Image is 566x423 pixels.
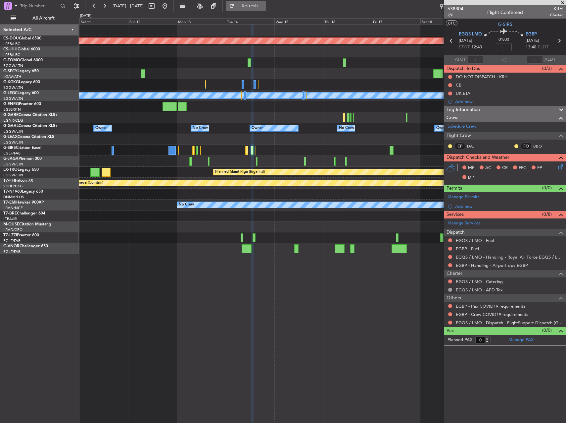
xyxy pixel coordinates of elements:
[3,58,43,62] a: G-FOMOGlobal 6000
[3,74,21,79] a: LGAV/ATH
[436,123,448,133] div: Owner
[3,63,23,68] a: EGGW/LTN
[456,82,461,88] div: CB
[467,143,482,149] a: DAJ
[456,303,525,309] a: EGBP - Pax COVID19 requirements
[3,244,48,248] a: G-VNORChallenger 650
[3,52,21,57] a: LFPB/LBG
[485,165,491,171] span: AC
[3,135,18,139] span: G-LEAX
[537,165,542,171] span: FP
[459,37,472,44] span: [DATE]
[193,123,208,133] div: No Crew
[3,201,44,205] a: T7-EMIHawker 900XP
[542,327,552,334] span: (0/0)
[3,47,18,51] span: CS-JHH
[3,151,21,156] a: EGLF/FAB
[550,5,563,12] span: KRH
[3,238,21,243] a: EGLF/FAB
[3,173,23,178] a: EGGW/LTN
[3,233,17,237] span: T7-LZZI
[3,102,19,106] span: G-ENRG
[252,123,263,133] div: Owner
[113,3,144,9] span: [DATE] - [DATE]
[3,249,21,254] a: EGLF/FAB
[502,165,508,171] span: CR
[448,220,481,227] a: Manage Services
[447,65,480,73] span: Dispatch To-Dos
[3,80,40,84] a: G-KGKGLegacy 600
[3,80,19,84] span: G-KGKG
[3,157,19,161] span: G-JAGA
[3,222,51,226] a: M-OUSECitation Mustang
[274,18,323,24] div: Wed 15
[467,56,483,64] input: --:--
[508,337,534,343] a: Manage PAX
[459,31,482,38] span: EGQS LMO
[20,1,58,11] input: Trip Number
[3,168,39,172] a: LX-TROLegacy 650
[471,44,482,51] span: 12:40
[456,263,528,268] a: EGBP - Handling - Airport ops EGBP
[456,254,563,260] a: EGQS / LMO - Handling - Royal Air Force EGQS / LMO
[456,246,479,252] a: EGBP - Fuel
[3,129,23,134] a: EGGW/LTN
[448,123,476,130] a: Schedule Crew
[456,238,494,243] a: EGQS / LMO - Fuel
[79,18,128,24] div: Sat 11
[215,167,265,177] div: Planned Maint Riga (Riga Intl)
[3,107,21,112] a: EGSS/STN
[3,96,23,101] a: EGGW/LTN
[533,143,548,149] a: BBO
[455,56,466,63] span: ATOT
[3,162,23,167] a: EGGW/LTN
[3,227,23,232] a: LFMD/CEQ
[456,287,503,293] a: EGQS / LMO - APD Tax
[3,146,16,150] span: G-SIRS
[459,44,470,51] span: ETOT
[3,190,43,194] a: T7-N1960Legacy 650
[372,18,420,24] div: Fri 17
[3,113,58,117] a: G-GARECessna Citation XLS+
[456,91,470,96] div: UK ETA
[339,123,354,133] div: No Crew
[550,12,563,18] span: Charter
[3,244,20,248] span: G-VNOR
[3,206,23,211] a: LFMN/NCE
[236,4,264,8] span: Refresh
[498,21,512,28] span: G-SIRS
[3,69,39,73] a: G-SPCYLegacy 650
[487,9,523,16] div: Flight Confirmed
[3,102,41,106] a: G-ENRGPraetor 600
[447,132,471,140] span: Flight Crew
[3,113,19,117] span: G-GARE
[498,36,509,43] span: 01:00
[3,179,33,183] a: T7-FFIFalcon 7X
[455,204,563,209] div: Add new
[526,31,537,38] span: EGBP
[447,211,464,218] span: Services
[3,211,17,215] span: T7-BRE
[177,18,225,24] div: Mon 13
[3,135,54,139] a: G-LEAXCessna Citation XLS
[544,56,555,63] span: ALDT
[3,36,19,40] span: CS-DOU
[3,157,42,161] a: G-JAGAPhenom 300
[538,44,548,51] span: ELDT
[3,41,21,46] a: LFPB/LBG
[3,190,22,194] span: T7-N1960
[17,16,70,21] span: All Aircraft
[448,337,472,343] label: Planned PAX
[3,184,23,189] a: VHHH/HKG
[455,99,563,104] div: Add new
[420,18,469,24] div: Sat 18
[3,222,19,226] span: M-OUSE
[447,229,465,236] span: Dispatch
[448,194,480,201] a: Manage Permits
[3,69,18,73] span: G-SPCY
[521,143,532,150] div: FO
[526,37,539,44] span: [DATE]
[542,65,552,72] span: (0/3)
[447,294,461,302] span: Others
[468,174,474,181] span: DP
